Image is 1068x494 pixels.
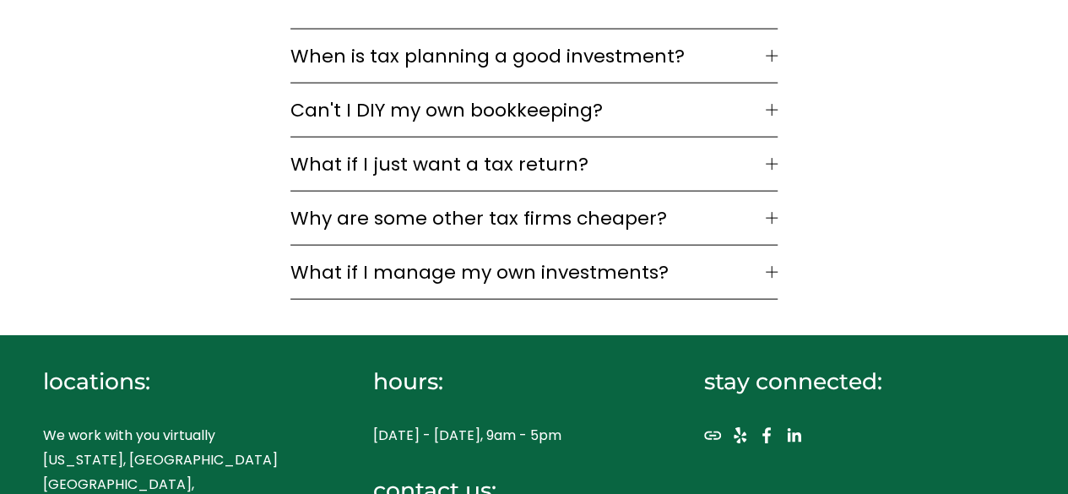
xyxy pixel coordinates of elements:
[290,42,765,70] span: When is tax planning a good investment?
[373,366,653,397] h4: hours:
[785,427,802,444] a: LinkedIn
[731,427,748,444] a: Yelp
[704,366,984,397] h4: stay connected:
[43,366,323,397] h4: locations:
[290,192,777,245] button: Why are some other tax firms cheaper?
[290,30,777,83] button: When is tax planning a good investment?
[290,96,765,124] span: Can't I DIY my own bookkeeping?
[290,138,777,191] button: What if I just want a tax return?
[290,246,777,299] button: What if I manage my own investments?
[373,424,653,448] p: [DATE] - [DATE], 9am - 5pm
[290,258,765,286] span: What if I manage my own investments?
[758,427,775,444] a: Facebook
[704,427,721,444] a: URL
[290,84,777,137] button: Can't I DIY my own bookkeeping?
[290,150,765,178] span: What if I just want a tax return?
[290,204,765,232] span: Why are some other tax firms cheaper?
